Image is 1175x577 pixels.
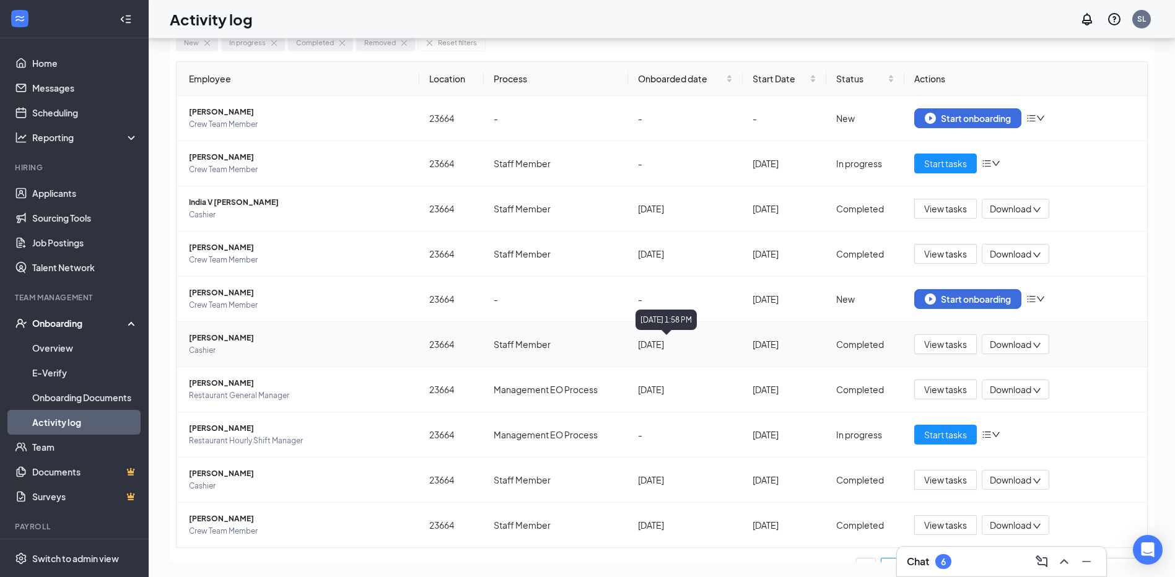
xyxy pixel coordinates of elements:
[484,186,627,232] td: Staff Member
[419,412,484,458] td: 23664
[32,459,138,484] a: DocumentsCrown
[15,292,136,303] div: Team Management
[189,332,409,344] span: [PERSON_NAME]
[184,37,199,48] div: New
[914,380,977,399] button: View tasks
[484,503,627,547] td: Staff Member
[189,525,409,537] span: Crew Team Member
[753,157,816,170] div: [DATE]
[982,430,992,440] span: bars
[32,230,138,255] a: Job Postings
[1077,552,1096,571] button: Minimize
[990,474,1031,487] span: Download
[15,317,27,329] svg: UserCheck
[189,196,409,209] span: India V [PERSON_NAME]
[924,157,967,170] span: Start tasks
[189,118,409,131] span: Crew Team Member
[32,317,128,329] div: Onboarding
[638,337,733,351] div: [DATE]
[15,162,136,173] div: Hiring
[419,503,484,547] td: 23664
[32,181,138,206] a: Applicants
[1026,294,1036,304] span: bars
[1079,554,1094,569] svg: Minimize
[753,247,816,261] div: [DATE]
[484,141,627,186] td: Staff Member
[836,518,895,532] div: Completed
[1034,554,1049,569] svg: ComposeMessage
[638,383,733,396] div: [DATE]
[1036,295,1045,303] span: down
[836,72,886,85] span: Status
[925,113,1011,124] div: Start onboarding
[638,292,733,306] div: -
[32,76,138,100] a: Messages
[982,158,992,168] span: bars
[419,186,484,232] td: 23664
[1033,477,1041,485] span: down
[1091,558,1140,577] span: 10 / page
[1032,552,1052,571] button: ComposeMessage
[836,337,895,351] div: Completed
[924,428,967,441] span: Start tasks
[189,163,409,176] span: Crew Team Member
[1026,113,1036,123] span: bars
[14,12,26,25] svg: WorkstreamLogo
[189,241,409,254] span: [PERSON_NAME]
[484,232,627,277] td: Staff Member
[484,412,627,458] td: Management EO Process
[924,337,967,351] span: View tasks
[753,518,816,532] div: [DATE]
[638,72,723,85] span: Onboarded date
[914,515,977,535] button: View tasks
[1107,12,1122,27] svg: QuestionInfo
[914,334,977,354] button: View tasks
[638,473,733,487] div: [DATE]
[189,389,409,402] span: Restaurant General Manager
[990,202,1031,215] span: Download
[32,336,138,360] a: Overview
[836,383,895,396] div: Completed
[419,458,484,503] td: 23664
[914,470,977,490] button: View tasks
[32,435,138,459] a: Team
[904,62,1147,96] th: Actions
[189,422,409,435] span: [PERSON_NAME]
[189,209,409,221] span: Cashier
[638,202,733,215] div: [DATE]
[881,558,900,577] a: 1
[914,425,977,445] button: Start tasks
[743,96,826,141] td: -
[753,292,816,306] div: [DATE]
[836,428,895,441] div: In progress
[636,310,697,330] div: [DATE] 1:58 PM
[419,62,484,96] th: Location
[32,51,138,76] a: Home
[836,111,895,125] div: New
[229,37,266,48] div: In progress
[1080,12,1094,27] svg: Notifications
[419,232,484,277] td: 23664
[992,159,1000,168] span: down
[419,141,484,186] td: 23664
[189,377,409,389] span: [PERSON_NAME]
[1057,554,1072,569] svg: ChevronUp
[189,480,409,492] span: Cashier
[484,96,627,141] td: -
[638,111,733,125] div: -
[836,157,895,170] div: In progress
[189,467,409,480] span: [PERSON_NAME]
[924,383,967,396] span: View tasks
[836,202,895,215] div: Completed
[32,385,138,410] a: Onboarding Documents
[32,552,119,565] div: Switch to admin view
[990,248,1031,261] span: Download
[15,552,27,565] svg: Settings
[753,473,816,487] div: [DATE]
[189,254,409,266] span: Crew Team Member
[914,199,977,219] button: View tasks
[753,202,816,215] div: [DATE]
[32,206,138,230] a: Sourcing Tools
[826,62,905,96] th: Status
[1033,251,1041,259] span: down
